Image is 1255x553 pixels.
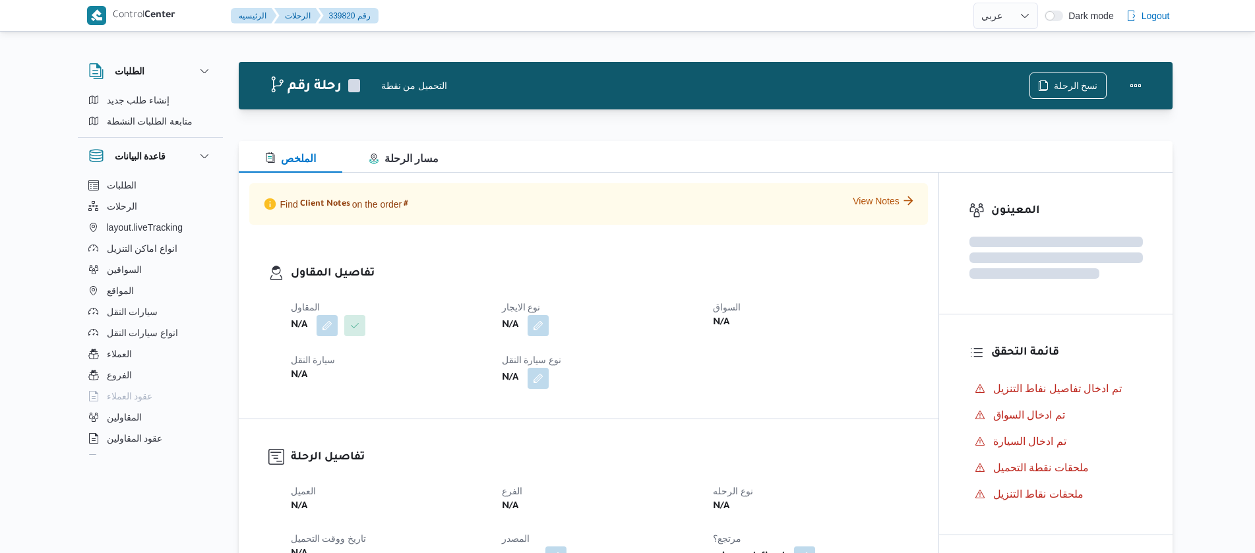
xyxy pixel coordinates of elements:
[969,457,1143,479] button: ملحقات نقطة التحميل
[993,381,1122,397] span: تم ادخال تفاصيل نفاط التنزيل
[291,533,367,544] span: تاريخ ووقت التحميل
[502,318,518,334] b: N/A
[107,304,158,320] span: سيارات النقل
[1120,3,1175,29] button: Logout
[83,217,218,238] button: layout.liveTracking
[107,388,153,404] span: عقود العملاء
[404,199,408,210] span: #
[274,8,321,24] button: الرحلات
[993,460,1089,476] span: ملحقات نقطة التحميل
[713,499,729,515] b: N/A
[713,302,741,312] span: السواق
[993,436,1066,447] span: تم ادخال السيارة
[83,90,218,111] button: إنشاء طلب جديد
[144,11,175,21] b: Center
[87,6,106,25] img: X8yXhbKr1z7QwAAAABJRU5ErkJggg==
[1063,11,1113,21] span: Dark mode
[115,63,144,79] h3: الطلبات
[993,434,1066,450] span: تم ادخال السيارة
[502,370,518,386] b: N/A
[83,428,218,449] button: عقود المقاولين
[83,111,218,132] button: متابعة الطلبات النشطة
[969,378,1143,399] button: تم ادخال تفاصيل نفاط التنزيل
[991,202,1143,220] h3: المعينون
[83,196,218,217] button: الرحلات
[969,405,1143,426] button: تم ادخال السواق
[107,177,137,193] span: الطلبات
[269,78,342,96] h2: رحلة رقم
[83,301,218,322] button: سيارات النقل
[993,462,1089,473] span: ملحقات نقطة التحميل
[993,486,1084,502] span: ملحقات نقاط التنزيل
[300,199,350,210] span: Client Notes
[502,486,522,496] span: الفرع
[107,113,193,129] span: متابعة الطلبات النشطة
[993,409,1065,421] span: تم ادخال السواق
[291,449,909,467] h3: تفاصيل الرحلة
[713,533,741,544] span: مرتجع؟
[107,198,137,214] span: الرحلات
[969,431,1143,452] button: تم ادخال السيارة
[291,486,316,496] span: العميل
[381,79,1029,93] div: التحميل من نقطة
[78,90,223,137] div: الطلبات
[107,451,162,467] span: اجهزة التليفون
[291,318,307,334] b: N/A
[83,280,218,301] button: المواقع
[107,283,134,299] span: المواقع
[291,499,307,515] b: N/A
[993,488,1084,500] span: ملحقات نقاط التنزيل
[107,219,183,235] span: layout.liveTracking
[260,194,411,214] p: Find on the order
[83,407,218,428] button: المقاولين
[88,63,212,79] button: الطلبات
[107,367,132,383] span: الفروع
[83,449,218,470] button: اجهزة التليفون
[107,241,178,256] span: انواع اماكن التنزيل
[107,409,142,425] span: المقاولين
[83,386,218,407] button: عقود العملاء
[502,355,562,365] span: نوع سيارة النقل
[713,486,753,496] span: نوع الرحله
[369,153,439,164] span: مسار الرحلة
[115,148,166,164] h3: قاعدة البيانات
[1122,73,1149,99] button: Actions
[991,344,1143,362] h3: قائمة التحقق
[502,499,518,515] b: N/A
[83,175,218,196] button: الطلبات
[291,265,909,283] h3: تفاصيل المقاول
[83,259,218,280] button: السواقين
[853,194,917,208] button: View Notes
[107,346,132,362] span: العملاء
[502,302,541,312] span: نوع الايجار
[1054,78,1098,94] span: نسخ الرحلة
[993,407,1065,423] span: تم ادخال السواق
[78,175,223,460] div: قاعدة البيانات
[83,322,218,343] button: انواع سيارات النقل
[265,153,316,164] span: الملخص
[969,484,1143,505] button: ملحقات نقاط التنزيل
[1142,8,1170,24] span: Logout
[291,355,336,365] span: سيارة النقل
[319,8,379,24] button: 339820 رقم
[993,383,1122,394] span: تم ادخال تفاصيل نفاط التنزيل
[83,343,218,364] button: العملاء
[83,238,218,259] button: انواع اماكن التنزيل
[107,92,170,108] span: إنشاء طلب جديد
[107,325,179,341] span: انواع سيارات النقل
[13,500,55,540] iframe: chat widget
[291,368,307,384] b: N/A
[713,315,729,331] b: N/A
[107,430,163,446] span: عقود المقاولين
[83,364,218,386] button: الفروع
[291,302,320,312] span: المقاول
[502,533,530,544] span: المصدر
[88,148,212,164] button: قاعدة البيانات
[1029,73,1107,99] button: نسخ الرحلة
[231,8,277,24] button: الرئيسيه
[107,262,142,277] span: السواقين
